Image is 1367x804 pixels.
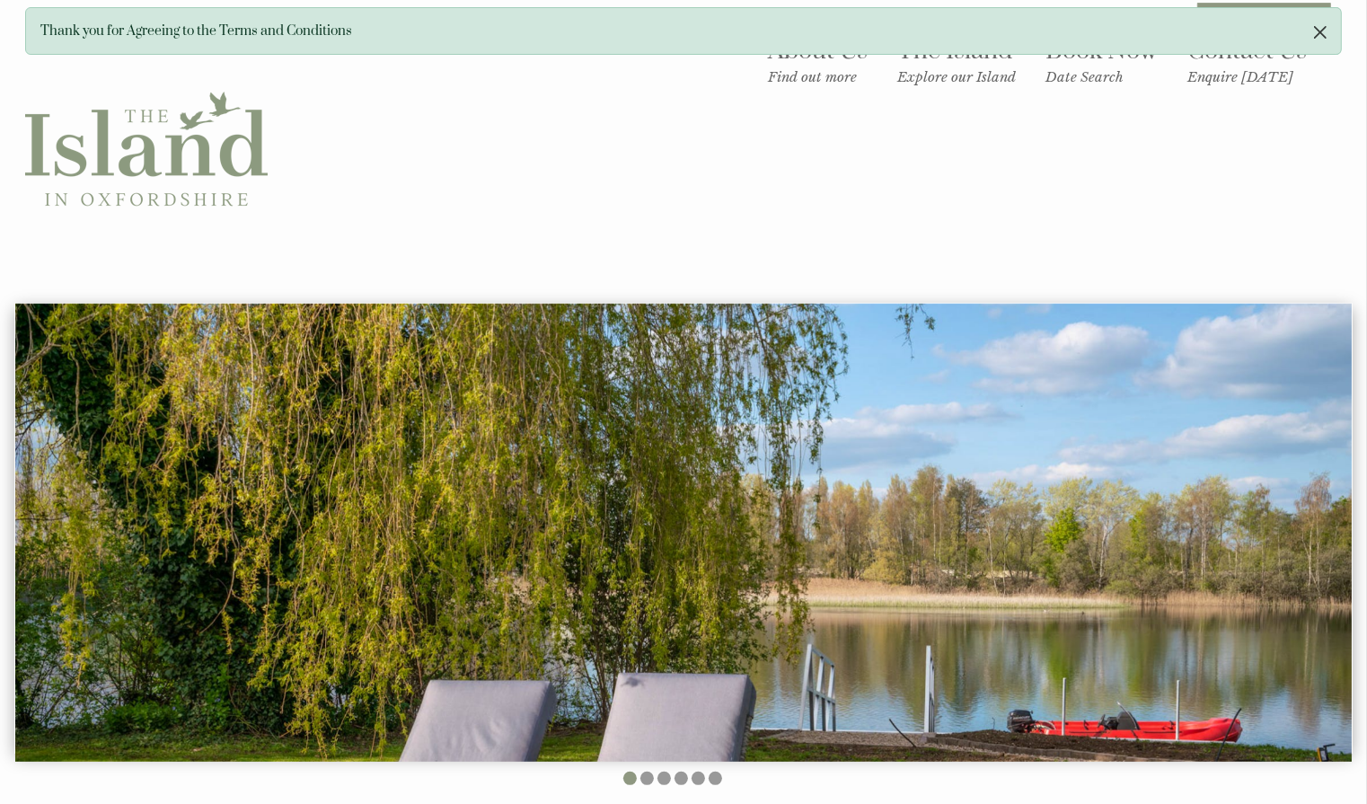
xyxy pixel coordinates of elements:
img: The Island in Oxfordshire [25,29,268,271]
small: Explore our Island [897,68,1016,85]
div: Thank you for Agreeing to the Terms and Conditions [25,7,1342,55]
small: Date Search [1045,68,1158,85]
small: Enquire [DATE] [1187,68,1307,85]
small: Find out more [768,68,868,85]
